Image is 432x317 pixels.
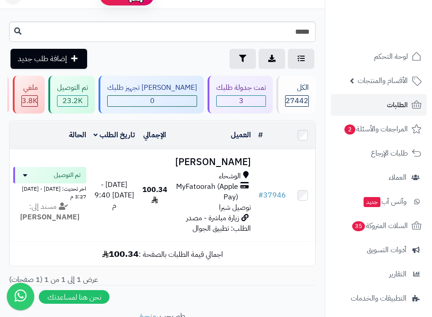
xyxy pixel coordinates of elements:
[11,76,47,114] a: ملغي 3.8K
[219,171,241,182] span: الوشحاء
[331,94,427,116] a: الطلبات
[389,268,406,281] span: التقارير
[69,130,86,140] a: الحالة
[331,118,427,140] a: المراجعات والأسئلة2
[351,292,406,305] span: التطبيقات والخدمات
[57,96,88,106] span: 23.2K
[143,130,166,140] a: الإجمالي
[352,221,365,231] span: 35
[367,244,406,256] span: أدوات التسويق
[21,83,38,93] div: ملغي
[94,130,135,140] a: تاريخ الطلب
[331,166,427,188] a: العملاء
[108,96,197,106] span: 0
[2,275,323,285] div: عرض 1 إلى 1 من 1 (1 صفحات)
[57,96,88,106] div: 23245
[54,171,81,180] span: تم التوصيل
[6,202,93,223] div: مسند إلى:
[57,83,88,93] div: تم التوصيل
[387,99,408,111] span: الطلبات
[13,183,86,201] div: اخر تحديث: [DATE] - [DATE] 3:27 م
[18,53,67,64] span: إضافة طلب جديد
[186,213,251,234] span: زيارة مباشرة - مصدر الطلب: تطبيق الجوال
[331,263,427,285] a: التقارير
[10,242,315,266] td: اجمالي قيمة الطلبات بالصفحة :
[331,287,427,309] a: التطبيقات والخدمات
[374,50,408,63] span: لوحة التحكم
[107,83,197,93] div: [PERSON_NAME] تجهيز طلبك
[142,184,167,206] span: 100.34
[258,130,263,140] a: #
[371,147,408,160] span: طلبات الإرجاع
[206,76,275,114] a: تمت جدولة طلبك 3
[286,96,308,106] span: 27442
[275,76,317,114] a: الكل27442
[389,171,406,184] span: العملاء
[10,49,87,69] a: إضافة طلب جديد
[351,219,408,232] span: السلات المتروكة
[285,83,309,93] div: الكل
[331,46,427,68] a: لوحة التحكم
[344,123,408,135] span: المراجعات والأسئلة
[331,239,427,261] a: أدوات التسويق
[258,190,286,201] a: #37946
[22,96,37,106] span: 3.8K
[20,212,79,223] strong: [PERSON_NAME]
[175,182,239,203] span: MyFatoorah (Apple Pay)
[331,191,427,213] a: وآتس آبجديد
[22,96,37,106] div: 3820
[358,74,408,87] span: الأقسام والمنتجات
[258,190,263,201] span: #
[331,142,427,164] a: طلبات الإرجاع
[102,247,139,260] b: 100.34
[94,179,134,211] span: [DATE] - [DATE] 9:40 م
[231,130,251,140] a: العميل
[364,197,380,207] span: جديد
[216,83,266,93] div: تمت جدولة طلبك
[219,202,251,213] span: توصيل شبرا
[175,157,251,167] h3: [PERSON_NAME]
[344,125,355,135] span: 2
[97,76,206,114] a: [PERSON_NAME] تجهيز طلبك 0
[363,195,406,208] span: وآتس آب
[217,96,265,106] span: 3
[47,76,97,114] a: تم التوصيل 23.2K
[331,215,427,237] a: السلات المتروكة35
[370,25,423,44] img: logo-2.png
